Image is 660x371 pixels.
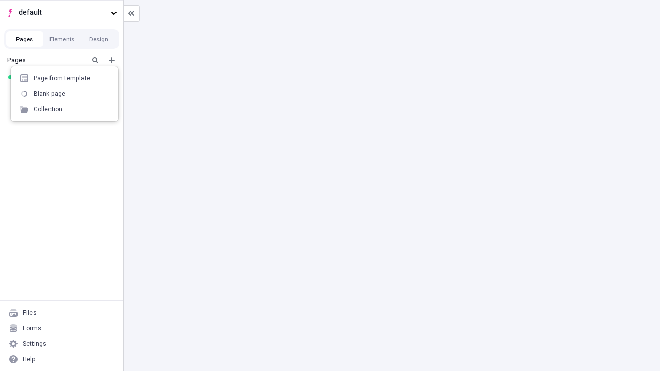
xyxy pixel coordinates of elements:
div: Blank page [34,90,65,98]
div: Settings [23,340,46,348]
span: default [19,7,107,19]
div: Help [23,355,36,363]
div: Pages [7,56,85,64]
button: Pages [6,31,43,47]
div: Collection [34,105,62,113]
div: Page from template [34,74,90,82]
button: Elements [43,31,80,47]
div: Files [23,309,37,317]
div: Forms [23,324,41,332]
button: Add new [106,54,118,66]
button: Design [80,31,118,47]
